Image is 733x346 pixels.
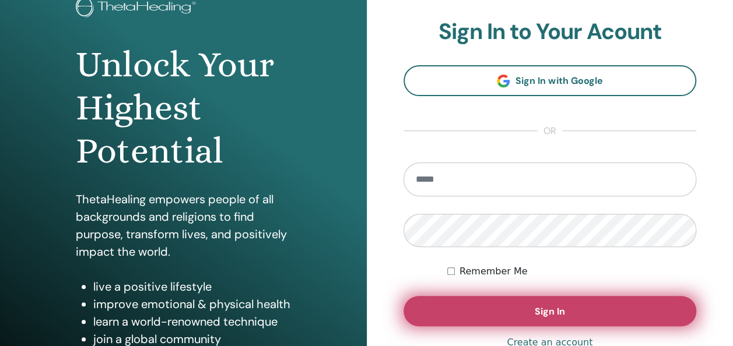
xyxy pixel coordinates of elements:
[76,190,291,260] p: ThetaHealing empowers people of all backgrounds and religions to find purpose, transform lives, a...
[76,43,291,173] h1: Unlock Your Highest Potential
[460,264,528,278] label: Remember Me
[404,296,697,326] button: Sign In
[93,295,291,313] li: improve emotional & physical health
[404,19,697,45] h2: Sign In to Your Acount
[93,278,291,295] li: live a positive lifestyle
[515,75,602,87] span: Sign In with Google
[93,313,291,330] li: learn a world-renowned technique
[404,65,697,96] a: Sign In with Google
[447,264,696,278] div: Keep me authenticated indefinitely or until I manually logout
[538,124,562,138] span: or
[535,305,565,317] span: Sign In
